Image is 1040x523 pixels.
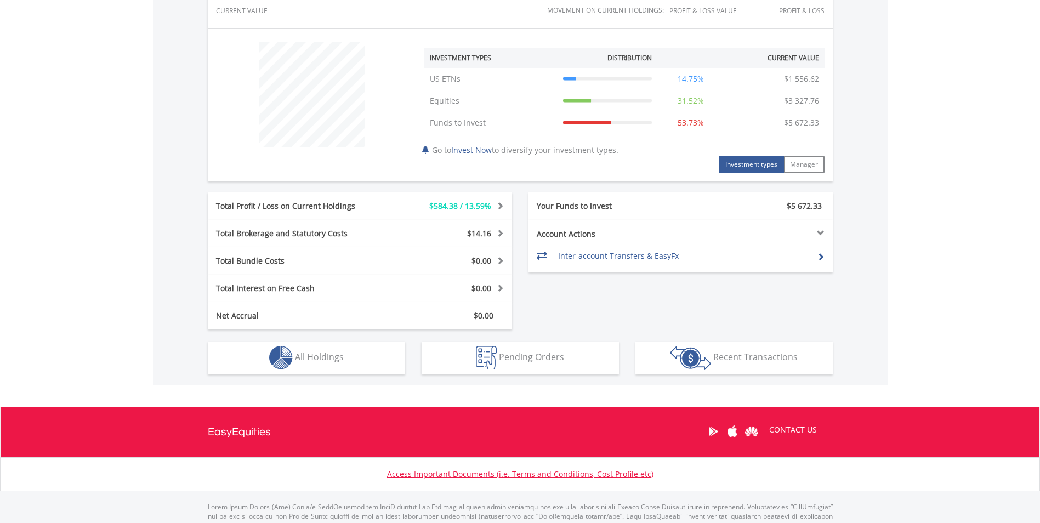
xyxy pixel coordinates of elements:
span: All Holdings [295,351,344,363]
a: Google Play [704,414,723,448]
span: $0.00 [474,310,493,321]
button: Investment types [719,156,784,173]
span: $14.16 [467,228,491,238]
a: Huawei [742,414,761,448]
a: Access Important Documents (i.e. Terms and Conditions, Cost Profile etc) [387,469,653,479]
button: Recent Transactions [635,342,833,374]
td: $1 556.62 [778,68,825,90]
div: Net Accrual [208,310,385,321]
td: Equities [424,90,558,112]
span: $584.38 / 13.59% [429,201,491,211]
td: $3 327.76 [778,90,825,112]
a: Invest Now [451,145,492,155]
button: All Holdings [208,342,405,374]
div: Total Interest on Free Cash [208,283,385,294]
button: Pending Orders [422,342,619,374]
div: Total Brokerage and Statutory Costs [208,228,385,239]
td: US ETNs [424,68,558,90]
span: Pending Orders [499,351,564,363]
div: Profit & Loss Value [669,7,751,14]
a: CONTACT US [761,414,825,445]
div: Go to to diversify your investment types. [416,37,833,173]
span: $5 672.33 [787,201,822,211]
a: EasyEquities [208,407,271,457]
button: Manager [783,156,825,173]
td: 14.75% [657,68,724,90]
th: Investment Types [424,48,558,68]
div: Total Profit / Loss on Current Holdings [208,201,385,212]
div: Profit & Loss [764,7,825,14]
div: Total Bundle Costs [208,255,385,266]
div: Movement on Current Holdings: [547,7,664,14]
div: Distribution [607,53,652,62]
td: Funds to Invest [424,112,558,134]
span: $0.00 [471,255,491,266]
span: $0.00 [471,283,491,293]
td: 31.52% [657,90,724,112]
span: Recent Transactions [713,351,798,363]
div: Account Actions [528,229,681,240]
td: 53.73% [657,112,724,134]
td: Inter-account Transfers & EasyFx [558,248,809,264]
div: CURRENT VALUE [216,7,289,14]
img: pending_instructions-wht.png [476,346,497,369]
td: $5 672.33 [778,112,825,134]
a: Apple [723,414,742,448]
img: transactions-zar-wht.png [670,346,711,370]
img: holdings-wht.png [269,346,293,369]
div: Your Funds to Invest [528,201,681,212]
th: Current Value [724,48,825,68]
